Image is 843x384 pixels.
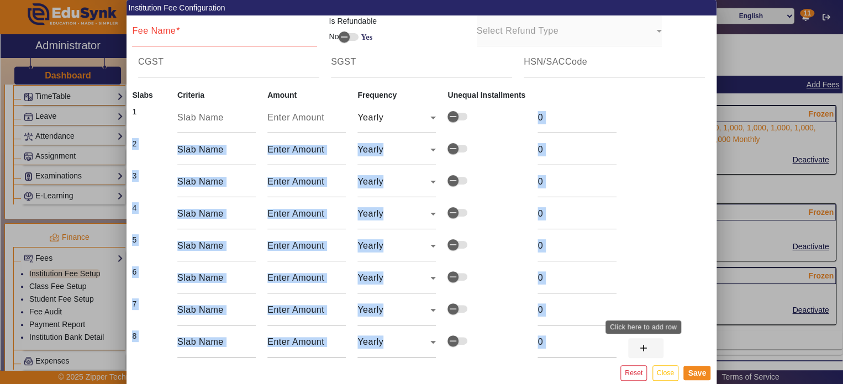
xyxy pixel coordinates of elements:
[477,26,559,35] mat-label: Select Refund Type
[357,177,383,186] span: Yearly
[177,335,256,349] input: Slab Name
[538,303,616,317] input: 0
[132,106,166,118] div: 1
[652,365,678,380] button: Close
[352,89,442,102] th: Frequency
[171,89,261,102] th: Criteria
[127,89,172,102] th: Slabs
[177,303,256,317] input: Slab Name
[267,111,346,124] input: Enter Amount
[177,207,256,220] input: Slab Name
[329,31,465,43] div: No
[357,241,383,250] span: Yearly
[538,143,616,156] input: 0
[357,113,383,122] span: Yearly
[262,89,352,102] th: Amount
[357,273,383,282] span: Yearly
[329,17,376,25] mat-label: Is Refundable
[132,298,166,310] div: 7
[538,175,616,188] input: 0
[442,89,532,102] th: Unequal Installments
[177,271,256,285] input: Slab Name
[267,335,346,349] input: Enter Amount
[132,170,166,182] div: 3
[132,266,166,278] div: 6
[538,335,616,349] input: 0
[267,303,346,317] input: Enter Amount
[357,145,383,154] span: Yearly
[683,366,710,380] button: Save
[177,175,256,188] input: Slab Name
[357,209,383,218] span: Yearly
[331,57,356,66] mat-label: SGST
[524,57,587,66] mat-label: HSN/SACCode
[177,143,256,156] input: Slab Name
[132,330,166,342] div: 8
[267,239,346,253] input: Enter Amount
[538,111,616,124] input: 0
[132,234,166,246] div: 5
[177,111,256,124] input: Slab Name
[357,337,383,346] span: Yearly
[538,239,616,253] input: 0
[359,33,372,42] label: Yes
[267,143,346,156] input: Enter Amount
[605,320,681,334] div: Click here to add row
[267,175,346,188] input: Enter Amount
[538,271,616,285] input: 0
[357,305,383,314] span: Yearly
[638,343,649,354] mat-icon: add
[538,207,616,220] input: 0
[132,138,166,150] div: 2
[177,239,256,253] input: Slab Name
[267,207,346,220] input: Enter Amount
[267,271,346,285] input: Enter Amount
[132,26,176,35] mat-label: Fee Name
[138,57,164,66] mat-label: CGST
[620,365,647,380] button: Reset
[132,202,166,214] div: 4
